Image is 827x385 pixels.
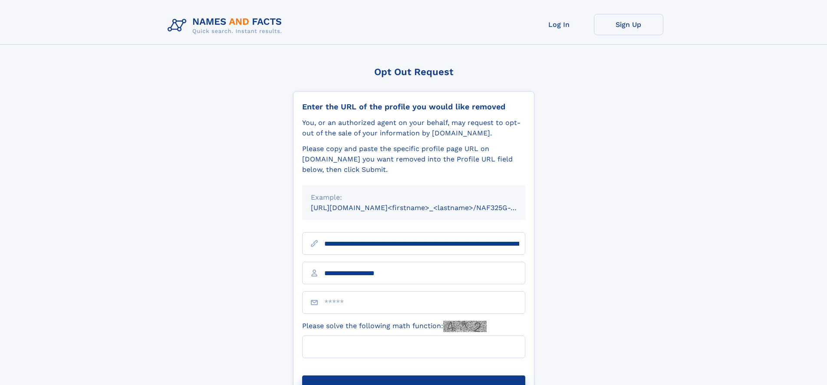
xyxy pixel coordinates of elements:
[311,192,517,203] div: Example:
[302,321,487,332] label: Please solve the following math function:
[164,14,289,37] img: Logo Names and Facts
[302,118,525,138] div: You, or an authorized agent on your behalf, may request to opt-out of the sale of your informatio...
[302,144,525,175] div: Please copy and paste the specific profile page URL on [DOMAIN_NAME] you want removed into the Pr...
[594,14,663,35] a: Sign Up
[293,66,534,77] div: Opt Out Request
[311,204,542,212] small: [URL][DOMAIN_NAME]<firstname>_<lastname>/NAF325G-xxxxxxxx
[302,102,525,112] div: Enter the URL of the profile you would like removed
[524,14,594,35] a: Log In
